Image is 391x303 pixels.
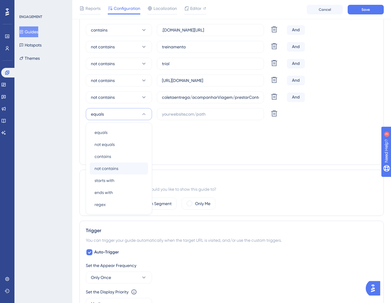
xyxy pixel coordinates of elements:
span: not equals [95,141,115,148]
div: And [287,76,305,85]
button: not equals [90,138,148,150]
div: Set the Appear Frequency [86,262,377,269]
span: Localization [154,5,177,12]
div: Which segment of the audience would you like to show this guide to? [86,186,377,193]
div: Set the Display Priority [86,288,129,295]
label: Custom Segment [138,200,172,207]
button: Save [348,5,384,14]
span: equals [95,129,107,136]
span: not contains [91,77,115,84]
span: not contains [91,94,115,101]
label: Only Me [195,200,210,207]
button: not contains [86,41,152,53]
button: not contains [86,74,152,86]
span: equals [91,111,104,118]
span: Editor [190,5,201,12]
div: 3 [42,3,44,8]
input: yourwebsite.com/path [162,44,259,50]
span: not contains [91,43,115,50]
div: ENGAGEMENT [19,14,42,19]
button: Cancel [307,5,343,14]
button: contains [90,150,148,162]
div: And [287,25,305,35]
button: regex [90,198,148,211]
span: Reports [85,5,101,12]
button: ends with [90,186,148,198]
div: And [287,42,305,52]
span: regex [95,201,106,208]
span: not contains [91,60,115,67]
input: yourwebsite.com/path [162,60,259,67]
div: Targeting Condition [86,125,377,132]
span: contains [91,26,107,34]
button: not contains [86,91,152,103]
button: Hotspots [19,40,42,50]
button: Guides [19,26,38,37]
div: You can trigger your guide automatically when the target URL is visited, and/or use the custom tr... [86,237,377,244]
span: Save [362,7,370,12]
span: starts with [95,177,114,184]
input: yourwebsite.com/path [162,94,259,101]
button: starts with [90,174,148,186]
span: Auto-Trigger [94,249,119,256]
button: contains [86,24,152,36]
span: Cancel [319,7,331,12]
span: not contains [95,165,118,172]
button: Only Once [86,271,152,283]
div: And [287,92,305,102]
span: contains [95,153,111,160]
input: yourwebsite.com/path [162,111,259,117]
span: Configuration [114,5,140,12]
button: Themes [19,53,40,64]
iframe: UserGuiding AI Assistant Launcher [366,279,384,297]
span: ends with [95,189,113,196]
div: Audience Segmentation [86,176,377,183]
div: And [287,59,305,68]
button: equals [86,108,152,120]
input: yourwebsite.com/path [162,27,259,33]
button: equals [90,126,148,138]
input: yourwebsite.com/path [162,77,259,84]
div: Trigger [86,227,377,234]
span: Only Once [91,274,111,281]
button: not contains [90,162,148,174]
button: not contains [86,58,152,70]
span: Need Help? [14,2,38,9]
